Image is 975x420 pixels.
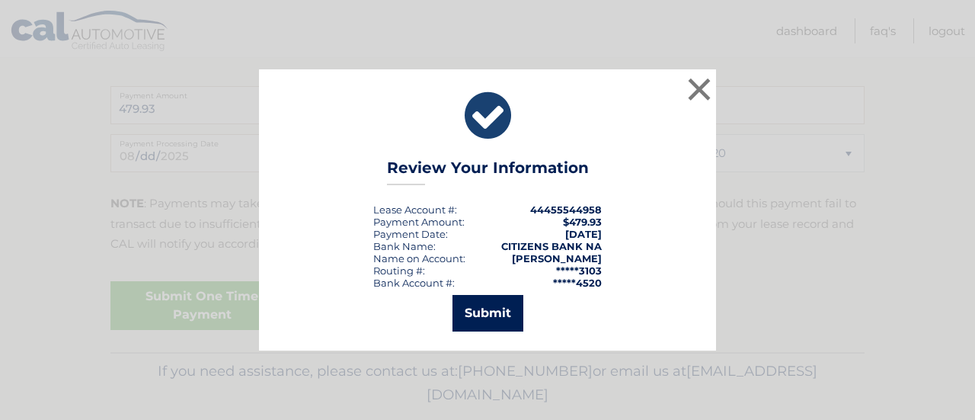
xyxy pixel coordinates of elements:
[501,240,602,252] strong: CITIZENS BANK NA
[565,228,602,240] span: [DATE]
[530,204,602,216] strong: 44455544958
[452,295,523,332] button: Submit
[373,240,436,252] div: Bank Name:
[373,204,457,216] div: Lease Account #:
[373,252,465,265] div: Name on Account:
[387,159,589,185] h3: Review Your Information
[563,216,602,228] span: $479.93
[512,252,602,265] strong: [PERSON_NAME]
[373,216,465,228] div: Payment Amount:
[373,265,425,277] div: Routing #:
[373,228,446,240] span: Payment Date
[373,228,448,240] div: :
[684,74,714,104] button: ×
[373,277,455,289] div: Bank Account #:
